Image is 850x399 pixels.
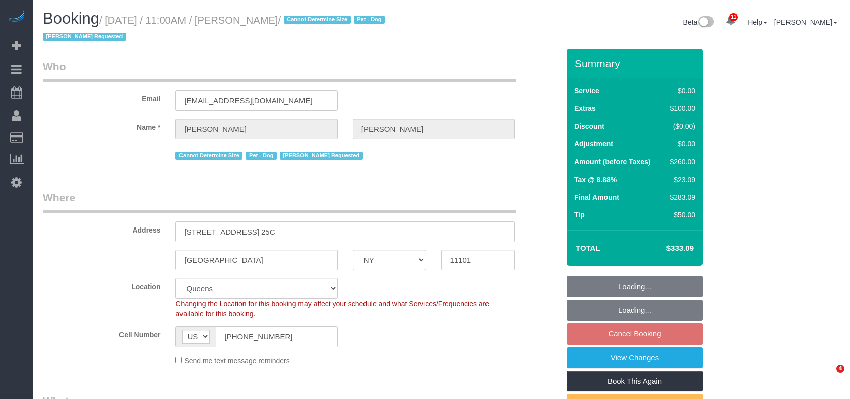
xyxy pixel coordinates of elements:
[280,152,363,160] span: [PERSON_NAME] Requested
[441,250,515,270] input: Zip Code
[216,326,337,347] input: Cell Number
[666,86,695,96] div: $0.00
[575,58,698,69] h3: Summary
[666,103,695,113] div: $100.00
[175,300,489,318] span: Changing the Location for this booking may affect your schedule and what Services/Frequencies are...
[683,18,714,26] a: Beta
[666,157,695,167] div: $260.00
[574,210,585,220] label: Tip
[721,10,741,32] a: 11
[43,15,388,43] small: / [DATE] / 11:00AM / [PERSON_NAME]
[6,10,26,24] img: Automaid Logo
[35,221,168,235] label: Address
[175,90,337,111] input: Email
[576,244,600,252] strong: Total
[43,10,99,27] span: Booking
[574,157,650,167] label: Amount (before Taxes)
[35,326,168,340] label: Cell Number
[574,139,613,149] label: Adjustment
[774,18,837,26] a: [PERSON_NAME]
[666,210,695,220] div: $50.00
[636,244,694,253] h4: $333.09
[175,119,337,139] input: First Name
[35,278,168,292] label: Location
[184,357,289,365] span: Send me text message reminders
[246,152,276,160] span: Pet - Dog
[43,59,516,82] legend: Who
[666,139,695,149] div: $0.00
[729,13,738,21] span: 11
[574,175,617,185] label: Tax @ 8.88%
[836,365,844,373] span: 4
[175,250,337,270] input: City
[816,365,840,389] iframe: Intercom live chat
[43,190,516,213] legend: Where
[354,16,385,24] span: Pet - Dog
[43,33,126,41] span: [PERSON_NAME] Requested
[574,103,596,113] label: Extras
[175,152,242,160] span: Cannot Determine Size
[666,121,695,131] div: ($0.00)
[574,121,604,131] label: Discount
[748,18,767,26] a: Help
[35,119,168,132] label: Name *
[35,90,168,104] label: Email
[567,371,703,392] a: Book This Again
[574,86,599,96] label: Service
[567,347,703,368] a: View Changes
[666,175,695,185] div: $23.09
[697,16,714,29] img: New interface
[574,192,619,202] label: Final Amount
[353,119,515,139] input: Last Name
[666,192,695,202] div: $283.09
[284,16,351,24] span: Cannot Determine Size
